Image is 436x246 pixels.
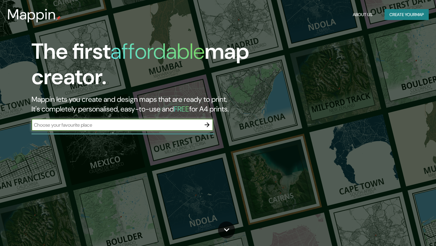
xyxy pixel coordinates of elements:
[350,9,375,20] button: About Us
[7,6,56,23] h3: Mappin
[111,37,205,65] h1: affordable
[385,9,429,20] button: Create yourmap
[56,16,61,21] img: mappin-pin
[31,39,249,95] h1: The first map creator.
[31,121,201,128] input: Choose your favourite place
[31,95,249,114] h2: Mappin lets you create and design maps that are ready to print. It's completely personalised, eas...
[174,104,189,114] h5: FREE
